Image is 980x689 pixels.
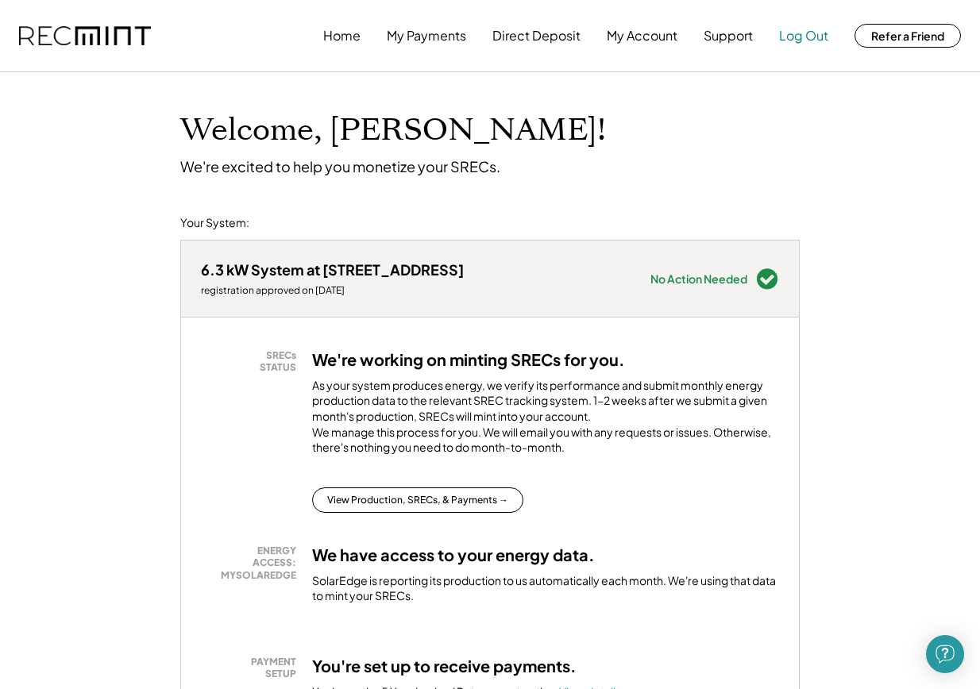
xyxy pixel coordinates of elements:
[209,349,296,374] div: SRECs STATUS
[855,24,961,48] button: Refer a Friend
[312,573,779,604] div: SolarEdge is reporting its production to us automatically each month. We're using that data to mi...
[201,284,464,297] div: registration approved on [DATE]
[180,215,249,231] div: Your System:
[312,545,595,565] h3: We have access to your energy data.
[180,112,606,149] h1: Welcome, [PERSON_NAME]!
[323,20,361,52] button: Home
[607,20,677,52] button: My Account
[180,157,500,175] div: We're excited to help you monetize your SRECs.
[704,20,753,52] button: Support
[492,20,581,52] button: Direct Deposit
[312,378,779,464] div: As your system produces energy, we verify its performance and submit monthly energy production da...
[312,487,523,513] button: View Production, SRECs, & Payments →
[209,545,296,582] div: ENERGY ACCESS: MYSOLAREDGE
[312,349,625,370] h3: We're working on minting SRECs for you.
[650,273,747,284] div: No Action Needed
[209,656,296,680] div: PAYMENT SETUP
[312,656,577,676] h3: You're set up to receive payments.
[19,26,151,46] img: recmint-logotype%403x.png
[387,20,466,52] button: My Payments
[926,635,964,673] div: Open Intercom Messenger
[779,20,828,52] button: Log Out
[201,260,464,279] div: 6.3 kW System at [STREET_ADDRESS]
